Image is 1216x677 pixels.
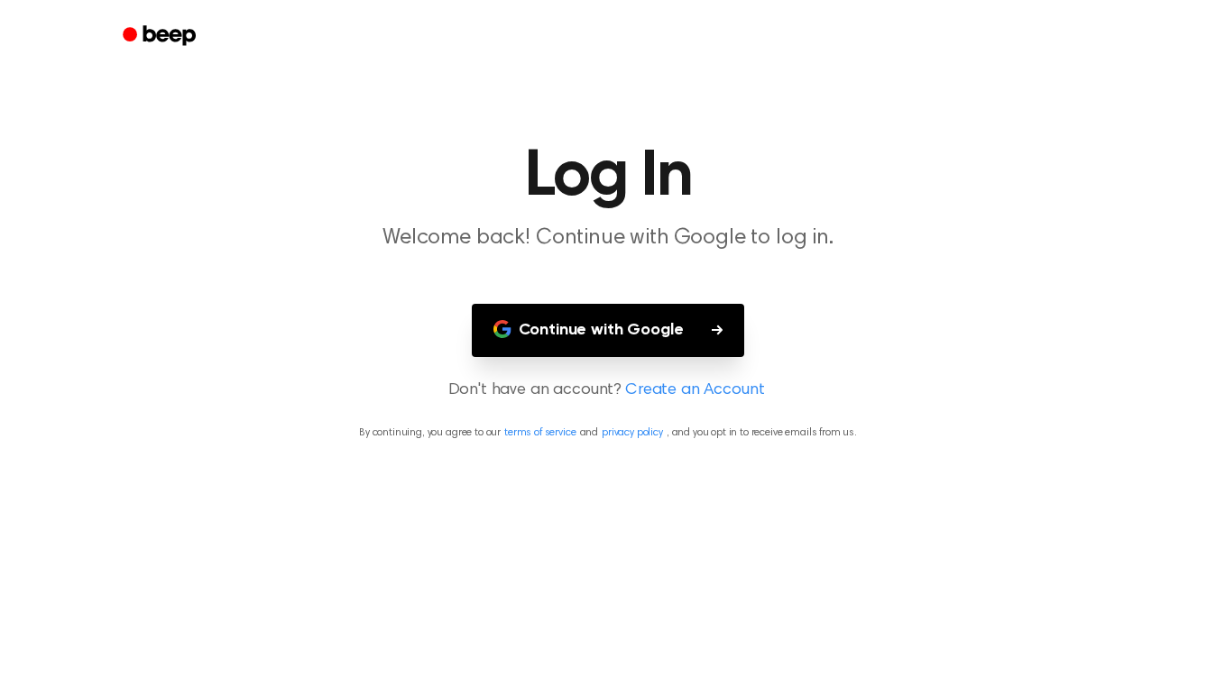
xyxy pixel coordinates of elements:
[146,144,1070,209] h1: Log In
[110,19,212,54] a: Beep
[262,224,954,253] p: Welcome back! Continue with Google to log in.
[22,379,1194,403] p: Don't have an account?
[472,304,745,357] button: Continue with Google
[22,425,1194,441] p: By continuing, you agree to our and , and you opt in to receive emails from us.
[625,379,764,403] a: Create an Account
[504,427,576,438] a: terms of service
[602,427,663,438] a: privacy policy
